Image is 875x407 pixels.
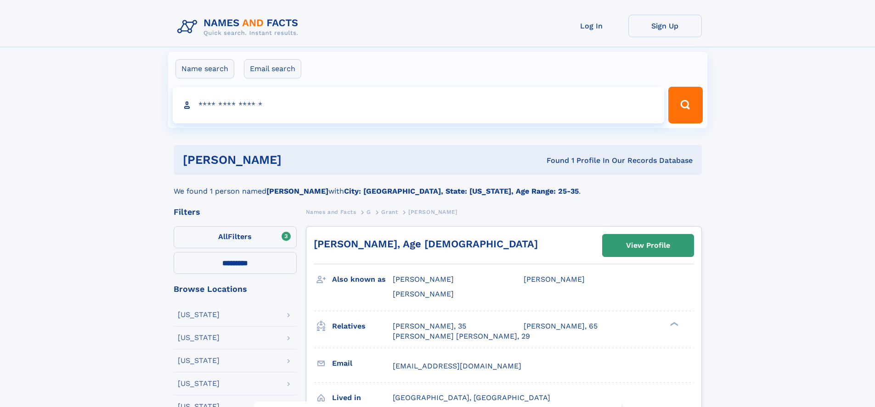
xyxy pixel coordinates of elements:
img: Logo Names and Facts [174,15,306,39]
div: Found 1 Profile In Our Records Database [414,156,693,166]
a: [PERSON_NAME] [PERSON_NAME], 29 [393,331,530,341]
a: [PERSON_NAME], 35 [393,321,466,331]
a: [PERSON_NAME], 65 [524,321,598,331]
b: City: [GEOGRAPHIC_DATA], State: [US_STATE], Age Range: 25-35 [344,187,579,195]
div: View Profile [626,235,670,256]
label: Filters [174,226,297,248]
a: Names and Facts [306,206,356,217]
label: Name search [175,59,234,78]
a: Log In [555,15,628,37]
h3: Lived in [332,390,393,406]
span: [EMAIL_ADDRESS][DOMAIN_NAME] [393,362,521,370]
div: ❯ [668,321,679,327]
a: G [367,206,371,217]
span: Grant [381,209,398,215]
div: [US_STATE] [178,311,220,318]
div: Browse Locations [174,285,297,293]
div: [US_STATE] [178,380,220,387]
span: [PERSON_NAME] [393,275,454,284]
label: Email search [244,59,301,78]
div: Filters [174,208,297,216]
h3: Also known as [332,272,393,287]
a: [PERSON_NAME], Age [DEMOGRAPHIC_DATA] [314,238,538,250]
h1: [PERSON_NAME] [183,154,414,166]
a: Grant [381,206,398,217]
h3: Relatives [332,318,393,334]
span: [PERSON_NAME] [408,209,457,215]
a: Sign Up [628,15,702,37]
div: [US_STATE] [178,357,220,364]
input: search input [173,87,665,123]
span: [PERSON_NAME] [393,290,454,298]
span: [GEOGRAPHIC_DATA], [GEOGRAPHIC_DATA] [393,393,550,402]
div: We found 1 person named with . [174,175,702,197]
a: View Profile [603,234,694,256]
span: All [218,232,228,241]
div: [US_STATE] [178,334,220,341]
span: G [367,209,371,215]
span: [PERSON_NAME] [524,275,585,284]
button: Search Button [668,87,702,123]
b: [PERSON_NAME] [266,187,328,195]
h3: Email [332,356,393,371]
